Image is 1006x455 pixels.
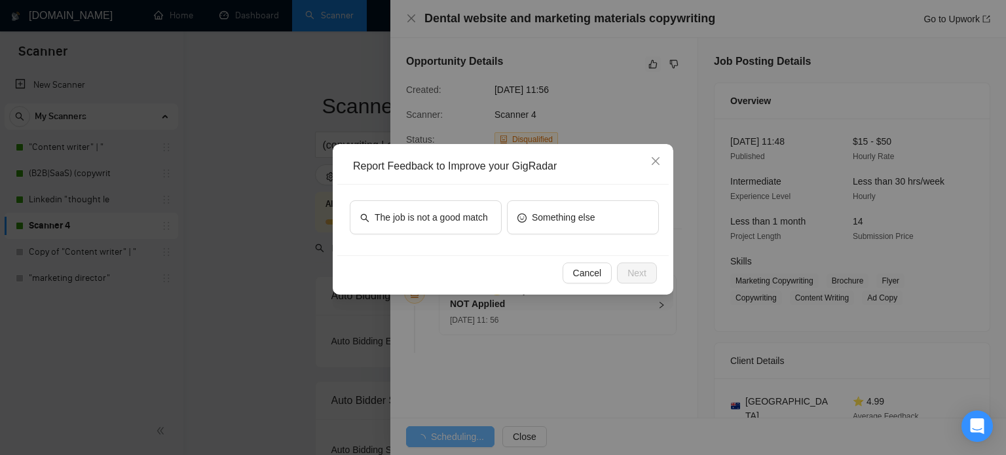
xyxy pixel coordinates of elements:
button: smileSomething else [507,200,659,234]
span: The job is not a good match [375,210,488,225]
div: Report Feedback to Improve your GigRadar [353,159,662,173]
button: Close [638,144,673,179]
span: close [650,156,661,166]
div: Open Intercom Messenger [961,410,993,442]
span: Cancel [573,266,602,280]
button: searchThe job is not a good match [350,200,502,234]
button: Cancel [563,263,612,283]
span: smile [517,212,527,222]
span: search [360,212,369,222]
span: Something else [532,210,595,225]
button: Next [617,263,657,283]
